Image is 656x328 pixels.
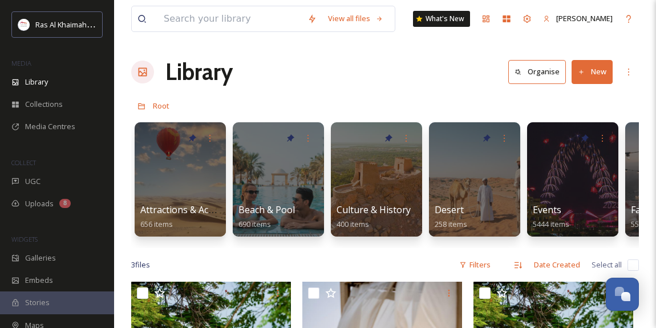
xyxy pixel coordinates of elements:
a: Desert258 items [435,205,467,229]
span: 5444 items [533,219,569,229]
span: Select all [592,259,622,270]
a: Events5444 items [533,205,569,229]
span: Events [533,203,561,216]
span: Attractions & Activities [140,203,236,216]
button: Open Chat [606,278,639,311]
a: Beach & Pool690 items [238,205,295,229]
button: Organise [508,60,566,83]
span: Desert [435,203,464,216]
div: Date Created [528,254,586,276]
span: Stories [25,297,50,308]
span: Library [25,77,48,87]
span: Galleries [25,253,56,263]
span: Embeds [25,275,53,286]
span: Uploads [25,198,54,209]
a: What's New [413,11,470,27]
span: Collections [25,99,63,110]
span: WIDGETS [11,235,38,243]
a: View all files [322,7,389,30]
input: Search your library [158,6,302,31]
a: Attractions & Activities656 items [140,205,236,229]
span: 690 items [238,219,271,229]
span: Culture & History [337,203,411,216]
span: UGC [25,176,41,187]
span: Beach & Pool [238,203,295,216]
button: New [572,60,613,83]
span: Root [153,101,169,111]
span: [PERSON_NAME] [556,13,613,23]
a: Library [165,55,233,89]
span: Media Centres [25,121,75,132]
div: 8 [59,199,71,208]
span: MEDIA [11,59,31,67]
span: 656 items [140,219,173,229]
img: Logo_RAKTDA_RGB-01.png [18,19,30,30]
span: Ras Al Khaimah Tourism Development Authority [35,19,197,30]
div: Filters [453,254,496,276]
a: Root [153,99,169,113]
span: 400 items [337,219,369,229]
span: 258 items [435,219,467,229]
span: COLLECT [11,158,36,167]
a: Culture & History400 items [337,205,411,229]
a: [PERSON_NAME] [537,7,618,30]
span: 3 file s [131,259,150,270]
a: Organise [508,60,572,83]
